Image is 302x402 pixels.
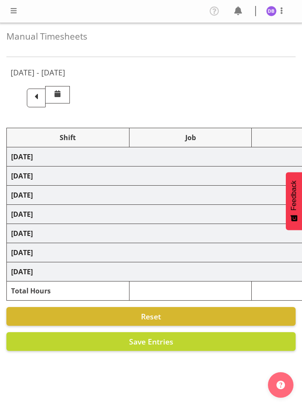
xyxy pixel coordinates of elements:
img: help-xxl-2.png [276,381,285,389]
img: dawn-belshaw1857.jpg [266,6,276,16]
h5: [DATE] - [DATE] [11,68,65,77]
button: Feedback - Show survey [286,172,302,230]
button: Reset [6,307,296,326]
button: Save Entries [6,332,296,351]
h4: Manual Timesheets [6,32,296,41]
div: Shift [11,132,125,143]
span: Feedback [290,181,298,210]
span: Save Entries [129,336,173,347]
td: Total Hours [7,281,129,301]
span: Reset [141,311,161,322]
div: Job [134,132,247,143]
